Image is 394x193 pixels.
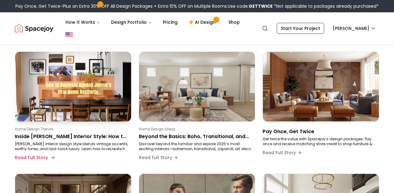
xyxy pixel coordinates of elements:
button: Read Full Story [15,151,54,164]
p: Inside [PERSON_NAME] Interior Style: How to Bring Her Serene, Vintage-Meets-Luxury Aesthetic Home [15,133,129,140]
img: Spacejoy Logo [15,22,53,35]
p: Home Design Trends [15,127,129,132]
b: GETTWICE [249,3,273,9]
a: Pay Once, Get TwicePay Once, Get TwiceGet twice the value with Spacejoy’s design packages. Pay on... [263,51,379,166]
span: *Not applicable to packages already purchased* [273,3,379,9]
a: Spacejoy [15,22,53,35]
button: Read Full Story [263,146,302,159]
button: Design Portfolio [106,16,157,28]
p: Home Design Ideas [139,127,253,132]
p: [PERSON_NAME] interior design style blends vintage accents, earthy tones, and laid-back luxury. L... [15,142,129,151]
img: United States [66,31,73,38]
a: Inside Kendall Jenner’s Interior Style: How to Bring Her Serene, Vintage-Meets-Luxury Aesthetic H... [15,51,131,166]
a: Start Your Project [277,23,324,34]
a: Pricing [158,16,183,28]
a: Beyond the Basics: Boho, Transitional, and Emerging Interior Design Styles for 2025Home Design Id... [139,51,255,166]
a: Shop [223,16,245,28]
p: Discover beyond the familiar and explore 2025’s most exciting interiors—bohemian, transitional, J... [139,142,253,151]
p: Get twice the value with Spacejoy’s design packages. Pay once and receive matching store credit t... [263,137,377,146]
button: Read Full Story [139,151,178,164]
nav: Global [15,12,379,44]
p: Beyond the Basics: Boho, Transitional, and Emerging Interior Design Styles for 2025 [139,133,253,140]
img: Inside Kendall Jenner’s Interior Style: How to Bring Her Serene, Vintage-Meets-Luxury Aesthetic Home [15,52,131,121]
div: Pay Once, Get Twice-Plus an Extra 30% OFF All Design Packages + Extra 10% OFF on Multiple Rooms. [15,3,379,9]
img: Pay Once, Get Twice [263,52,379,121]
span: Use code: [228,3,273,9]
button: [PERSON_NAME] [329,23,379,34]
nav: Main [61,16,245,28]
a: AI Design [184,16,222,28]
button: How It Works [61,16,105,28]
p: Pay Once, Get Twice [263,128,377,135]
img: Beyond the Basics: Boho, Transitional, and Emerging Interior Design Styles for 2025 [139,52,255,121]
